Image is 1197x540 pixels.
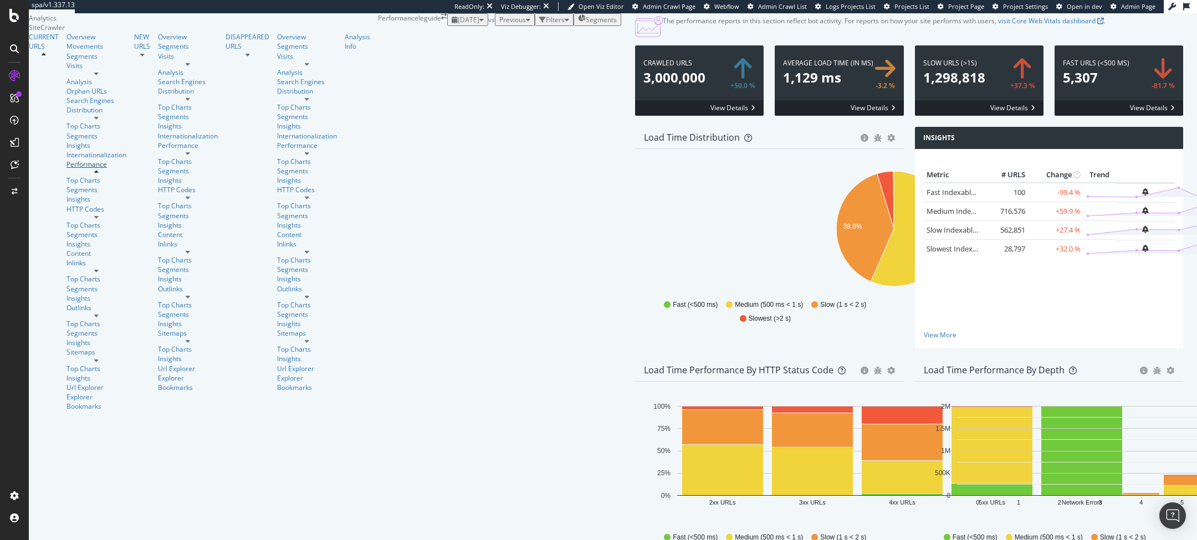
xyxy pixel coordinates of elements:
[887,134,895,142] div: gear
[815,2,876,11] a: Logs Projects List
[277,185,337,194] a: HTTP Codes
[158,131,218,141] a: Internationalization
[66,249,126,258] a: Content
[66,141,126,150] a: Insights
[714,2,739,11] span: Webflow
[826,2,876,11] span: Logs Projects List
[158,77,206,86] div: Search Engines
[277,274,337,284] div: Insights
[927,206,1052,216] a: Medium Indexable URLs (500 ms < 1 s)
[66,319,126,328] div: Top Charts
[661,491,671,499] text: 0%
[277,102,337,112] div: Top Charts
[277,300,337,310] div: Top Charts
[158,141,218,150] a: Performance
[158,344,218,354] div: Top Charts
[345,32,370,51] a: Analysis Info
[158,185,218,194] div: HTTP Codes
[277,220,337,230] a: Insights
[158,220,218,230] a: Insights
[663,16,1106,25] div: The performance reports in this section reflect bot activity. For reports on how your site perfor...
[924,364,1065,376] div: Load Time Performance by Depth
[1140,367,1148,374] div: circle-info
[158,121,218,131] a: Insights
[277,131,337,141] a: Internationalization
[934,469,950,477] text: 500K
[158,230,218,239] a: Content
[1056,2,1102,11] a: Open in dev
[158,255,218,265] a: Top Charts
[158,239,218,249] a: Inlinks
[277,255,337,265] a: Top Charts
[66,96,114,105] a: Search Engines
[66,121,126,131] a: Top Charts
[874,134,882,142] div: bug
[158,310,218,319] a: Segments
[984,221,1028,240] td: 562,851
[66,52,126,61] div: Segments
[66,160,126,169] a: Performance
[1067,2,1102,11] span: Open in dev
[158,265,218,274] a: Segments
[66,32,126,42] a: Overview
[993,2,1048,11] a: Project Settings
[158,284,218,294] a: Outlinks
[134,32,150,51] div: NEW URLS
[66,61,126,70] div: Visits
[29,23,378,32] div: SiteCrawler
[447,13,488,26] button: [DATE]
[1121,2,1155,11] span: Admin Page
[277,265,337,274] a: Segments
[158,354,218,363] a: Insights
[158,373,218,392] div: Explorer Bookmarks
[158,300,218,310] a: Top Charts
[673,300,718,310] span: Fast (<500 ms)
[277,364,337,373] a: Url Explorer
[1028,183,1083,202] td: -99.4 %
[998,16,1106,25] a: visit Core Web Vitals dashboard .
[66,230,126,239] a: Segments
[947,491,950,499] text: 0
[644,364,833,376] div: Load Time Performance by HTTP Status Code
[277,230,337,239] div: Content
[277,344,337,354] a: Top Charts
[277,68,337,77] div: Analysis
[158,52,218,61] div: Visits
[277,157,337,166] a: Top Charts
[277,32,337,42] a: Overview
[941,447,950,455] text: 1M
[158,319,218,328] a: Insights
[948,2,984,11] span: Project Page
[1153,367,1161,374] div: bug
[644,167,1144,295] svg: A chart.
[441,13,447,20] div: arrow-right-arrow-left
[861,367,868,374] div: circle-info
[158,211,218,220] a: Segments
[29,32,59,51] a: CURRENT URLS
[66,274,126,284] div: Top Charts
[277,239,337,249] div: Inlinks
[158,86,218,96] a: Distribution
[158,201,218,210] a: Top Charts
[66,338,126,347] a: Insights
[277,42,337,51] div: Segments
[226,32,269,51] div: DISAPPEARED URLS
[843,223,862,230] text: 38.8%
[66,258,126,268] a: Inlinks
[277,176,337,185] div: Insights
[158,166,218,176] div: Segments
[277,201,337,210] div: Top Charts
